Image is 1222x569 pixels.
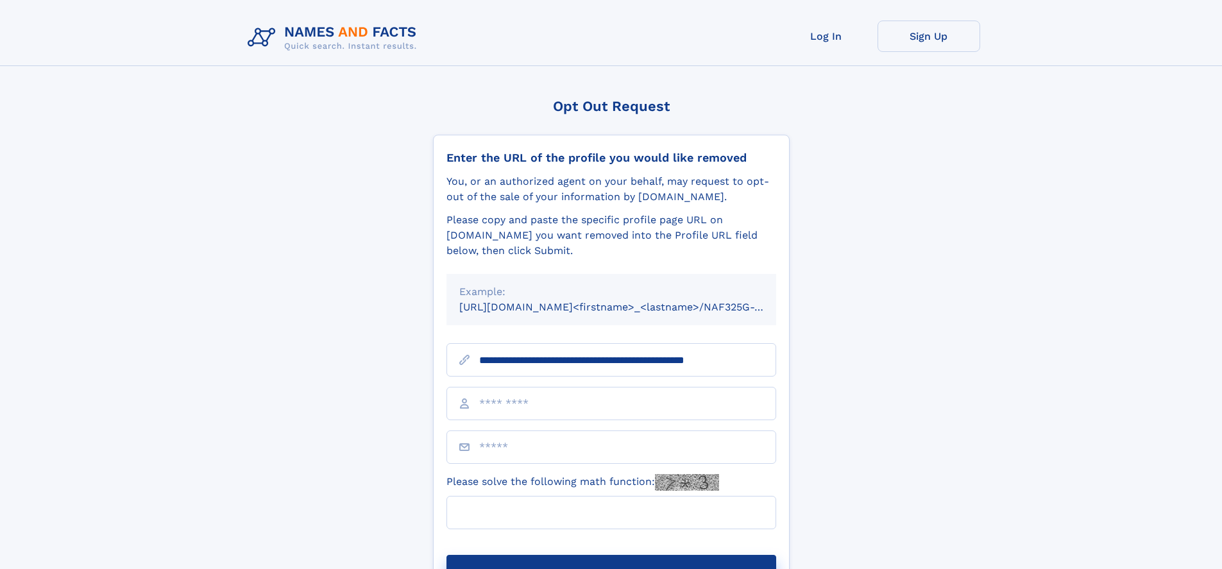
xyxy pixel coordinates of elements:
[459,284,763,300] div: Example:
[242,21,427,55] img: Logo Names and Facts
[446,474,719,491] label: Please solve the following math function:
[446,151,776,165] div: Enter the URL of the profile you would like removed
[446,212,776,259] div: Please copy and paste the specific profile page URL on [DOMAIN_NAME] you want removed into the Pr...
[878,21,980,52] a: Sign Up
[433,98,790,114] div: Opt Out Request
[775,21,878,52] a: Log In
[459,301,801,313] small: [URL][DOMAIN_NAME]<firstname>_<lastname>/NAF325G-xxxxxxxx
[446,174,776,205] div: You, or an authorized agent on your behalf, may request to opt-out of the sale of your informatio...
